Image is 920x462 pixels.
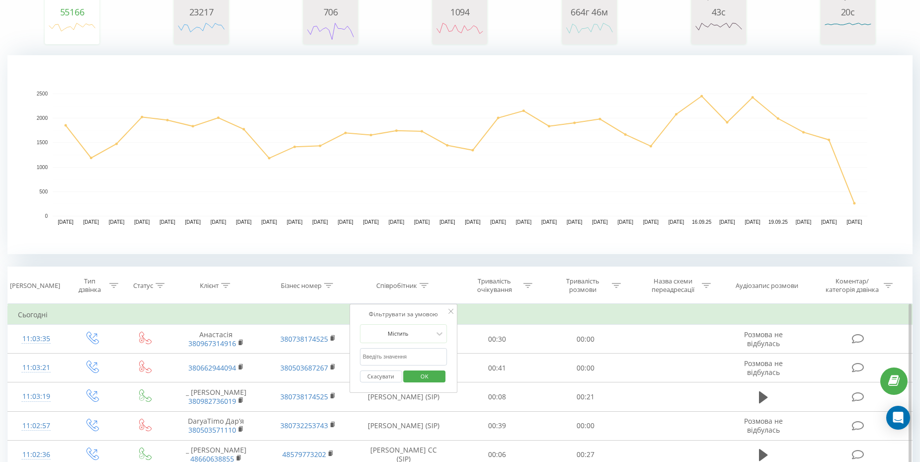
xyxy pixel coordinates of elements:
text: [DATE] [185,219,201,225]
div: 11:03:35 [18,329,54,349]
td: 00:39 [453,411,541,440]
div: 664г 46м [565,7,614,17]
td: Сьогодні [8,305,913,325]
input: Введіть значення [360,348,447,366]
button: Скасувати [360,370,402,383]
text: [DATE] [669,219,684,225]
a: 380503687267 [280,363,328,372]
div: Тип дзвінка [73,277,107,294]
span: Розмова не відбулась [744,359,783,377]
div: Тривалість розмови [556,277,609,294]
a: 380738174525 [280,392,328,401]
div: 23217 [176,7,226,17]
a: 380982736019 [188,396,236,406]
text: 1500 [37,140,48,146]
td: 00:21 [541,382,630,411]
text: [DATE] [821,219,837,225]
text: [DATE] [363,219,379,225]
td: _ [PERSON_NAME] [170,382,262,411]
text: [DATE] [414,219,430,225]
text: [DATE] [58,219,74,225]
text: [DATE] [236,219,252,225]
text: [DATE] [491,219,506,225]
div: 706 [306,7,355,17]
button: OK [404,370,446,383]
text: [DATE] [516,219,532,225]
a: 380503571110 [188,425,236,435]
text: 500 [39,189,48,194]
text: [DATE] [439,219,455,225]
text: [DATE] [84,219,99,225]
svg: A chart. [47,17,97,47]
svg: A chart. [306,17,355,47]
text: 1000 [37,165,48,170]
span: OK [411,369,438,384]
td: 00:41 [453,354,541,382]
td: 00:00 [541,354,630,382]
text: 16.09.25 [692,219,711,225]
svg: A chart. [7,55,913,254]
text: [DATE] [719,219,735,225]
div: Клієнт [200,281,219,290]
td: [PERSON_NAME] (SIP) [354,382,453,411]
a: 380967314916 [188,339,236,348]
text: [DATE] [643,219,659,225]
div: Співробітник [376,281,417,290]
text: [DATE] [592,219,608,225]
div: 20с [823,7,873,17]
div: 1094 [435,7,485,17]
text: [DATE] [617,219,633,225]
div: 11:03:19 [18,387,54,406]
text: [DATE] [261,219,277,225]
div: 55166 [47,7,97,17]
span: Розмова не відбулась [744,330,783,348]
text: [DATE] [567,219,583,225]
text: 19.09.25 [768,219,788,225]
text: [DATE] [337,219,353,225]
td: Анастасія [170,325,262,354]
text: [DATE] [210,219,226,225]
div: 11:03:21 [18,358,54,377]
svg: A chart. [565,17,614,47]
text: [DATE] [109,219,125,225]
td: 00:08 [453,382,541,411]
div: Статус [133,281,153,290]
text: [DATE] [134,219,150,225]
text: [DATE] [465,219,481,225]
div: 11:02:57 [18,416,54,436]
td: 00:00 [541,411,630,440]
div: Бізнес номер [281,281,322,290]
span: Розмова не відбулась [744,416,783,435]
a: 380732253743 [280,421,328,430]
div: Назва схеми переадресації [646,277,699,294]
svg: A chart. [176,17,226,47]
td: 00:00 [541,325,630,354]
text: 2500 [37,91,48,96]
td: 00:30 [453,325,541,354]
text: 2000 [37,115,48,121]
div: 43с [694,7,744,17]
div: A chart. [823,17,873,47]
text: [DATE] [846,219,862,225]
a: 380738174525 [280,334,328,344]
text: [DATE] [287,219,303,225]
a: 380662944094 [188,363,236,372]
div: Фільтрувати за умовою [360,309,447,319]
text: [DATE] [312,219,328,225]
div: Коментар/категорія дзвінка [823,277,881,294]
div: Open Intercom Messenger [886,406,910,430]
svg: A chart. [435,17,485,47]
text: [DATE] [389,219,405,225]
text: 0 [45,213,48,219]
svg: A chart. [694,17,744,47]
td: DaryaTimo Дарʼя [170,411,262,440]
div: Аудіозапис розмови [736,281,798,290]
text: [DATE] [160,219,175,225]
